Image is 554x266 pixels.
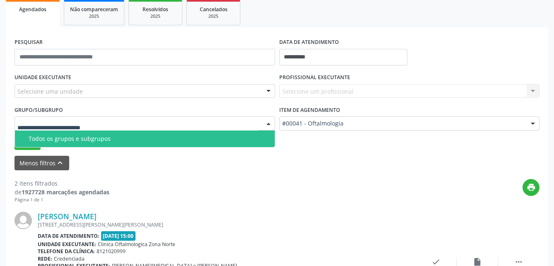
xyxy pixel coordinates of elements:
[97,248,126,255] span: 8121020999
[282,119,523,128] span: #00041 - Oftalmologia
[38,241,96,248] b: Unidade executante:
[200,6,227,13] span: Cancelados
[17,87,83,96] span: Selecione uma unidade
[279,104,340,116] label: Item de agendamento
[22,188,109,196] strong: 1927728 marcações agendadas
[15,196,109,203] div: Página 1 de 1
[523,179,539,196] button: print
[101,231,136,241] span: [DATE] 15:00
[38,221,415,228] div: [STREET_ADDRESS][PERSON_NAME][PERSON_NAME]
[135,13,176,19] div: 2025
[38,255,52,262] b: Rede:
[15,179,109,188] div: 2 itens filtrados
[54,255,85,262] span: Credenciada
[38,212,97,221] a: [PERSON_NAME]
[56,158,65,167] i: keyboard_arrow_up
[527,183,536,192] i: print
[70,6,118,13] span: Não compareceram
[19,6,46,13] span: Agendados
[193,13,234,19] div: 2025
[38,232,99,239] b: Data de atendimento:
[38,248,95,255] b: Telefone da clínica:
[143,6,168,13] span: Resolvidos
[98,241,175,248] span: Clinica Oftalmologica Zona Norte
[29,135,270,142] div: Todos os grupos e subgrupos
[15,71,71,84] label: UNIDADE EXECUTANTE
[15,104,63,116] label: Grupo/Subgrupo
[15,36,43,49] label: PESQUISAR
[279,71,350,84] label: PROFISSIONAL EXECUTANTE
[15,188,109,196] div: de
[70,13,118,19] div: 2025
[15,212,32,229] img: img
[279,36,339,49] label: DATA DE ATENDIMENTO
[15,156,69,170] button: Menos filtroskeyboard_arrow_up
